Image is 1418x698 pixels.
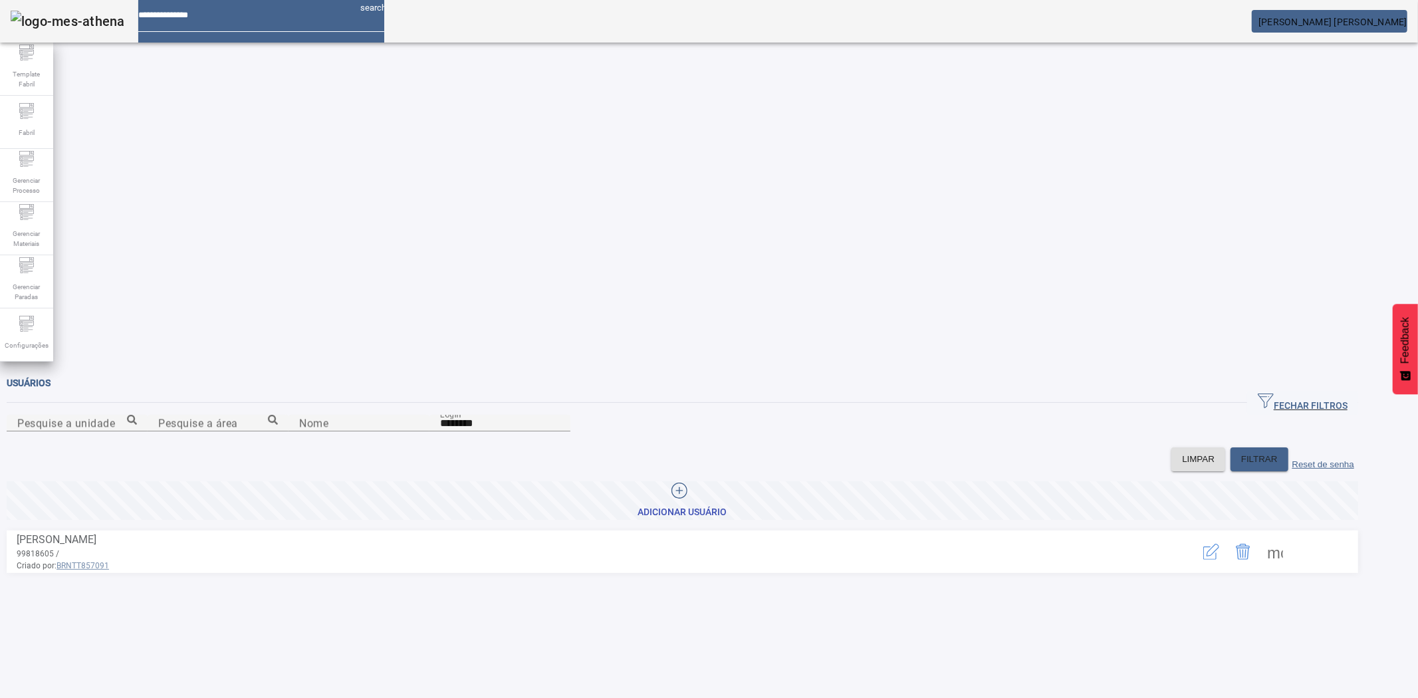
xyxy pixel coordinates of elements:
[7,378,51,388] span: Usuários
[1241,453,1278,466] span: FILTRAR
[7,172,47,199] span: Gerenciar Processo
[17,417,115,429] mat-label: Pesquise a unidade
[7,278,47,306] span: Gerenciar Paradas
[299,417,328,429] mat-label: Nome
[7,225,47,253] span: Gerenciar Materiais
[1399,317,1411,364] span: Feedback
[1259,536,1291,568] button: Mais
[1393,304,1418,394] button: Feedback - Mostrar pesquisa
[440,409,461,419] mat-label: Login
[638,506,727,519] div: Adicionar Usuário
[1171,447,1225,471] button: LIMPAR
[17,533,96,546] span: [PERSON_NAME]
[11,11,125,32] img: logo-mes-athena
[7,65,47,93] span: Template Fabril
[1182,453,1215,466] span: LIMPAR
[57,561,109,570] span: BRNTT857091
[158,415,278,431] input: Number
[7,481,1358,520] button: Adicionar Usuário
[17,560,1131,572] span: Criado por:
[1292,459,1354,469] label: Reset de senha
[1,336,53,354] span: Configurações
[1227,536,1259,568] button: Delete
[17,549,59,558] span: 99818605 /
[1288,447,1358,471] button: Reset de senha
[1258,393,1348,413] span: FECHAR FILTROS
[17,415,137,431] input: Number
[1258,17,1407,27] span: [PERSON_NAME] [PERSON_NAME]
[1247,391,1358,415] button: FECHAR FILTROS
[15,124,39,142] span: Fabril
[158,417,238,429] mat-label: Pesquise a área
[1231,447,1288,471] button: FILTRAR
